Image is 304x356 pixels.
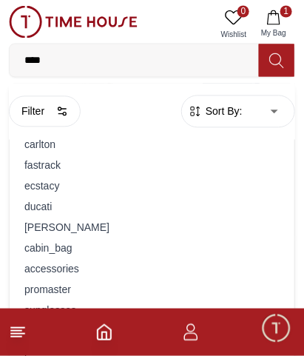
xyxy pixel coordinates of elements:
span: 0 [237,6,249,18]
a: 0Wishlist [215,6,252,44]
a: Home [95,323,113,341]
div: carlton [18,135,286,155]
span: Wishlist [215,30,252,41]
div: promaster [18,280,286,300]
div: fastrack [18,155,286,176]
button: Sort By: [188,104,243,118]
button: Filter [9,95,81,127]
div: cabin_bag [18,238,286,259]
span: 1 [280,6,292,18]
div: accessories [18,259,286,280]
div: [PERSON_NAME] [18,218,286,238]
div: ducati [18,197,286,218]
img: ... [9,6,138,38]
span: Sort By: [203,104,243,118]
div: Chat Widget [260,312,293,345]
button: 1My Bag [252,6,295,44]
div: sunglasses [18,300,286,321]
div: ecstacy [18,176,286,197]
span: My Bag [255,28,292,39]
